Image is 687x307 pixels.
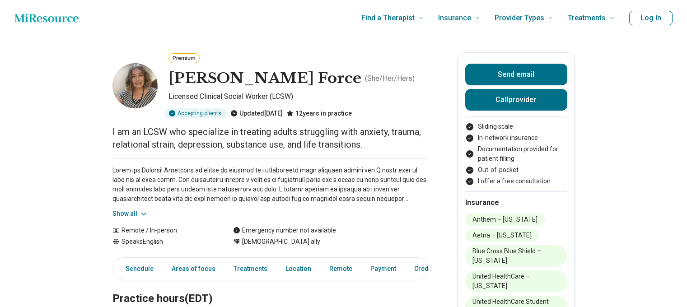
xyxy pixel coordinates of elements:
a: Credentials [409,260,454,278]
button: Show all [112,209,148,219]
div: Updated [DATE] [230,108,283,118]
div: Remote / In-person [112,226,215,235]
li: Aetna – [US_STATE] [465,229,539,242]
ul: Payment options [465,122,567,186]
div: Speaks English [112,237,215,247]
h1: [PERSON_NAME] Force [168,69,361,88]
span: Provider Types [495,12,544,24]
span: Insurance [438,12,471,24]
li: Sliding scale [465,122,567,131]
li: Blue Cross Blue Shield – [US_STATE] [465,245,567,267]
h2: Practice hours (EDT) [112,270,429,307]
a: Location [280,260,317,278]
button: Callprovider [465,89,567,111]
img: Sara La Force, Licensed Clinical Social Worker (LCSW) [112,63,158,108]
p: Lorem ips Dolorsi! Ametcons ad elitse do eiusmod te i utlaboreetd magn aliquaen admini ven Q nost... [112,166,429,204]
button: Send email [465,64,567,85]
span: [DEMOGRAPHIC_DATA] ally [242,237,320,247]
a: Home page [14,9,79,27]
li: United HealthCare – [US_STATE] [465,270,567,292]
li: Out-of-pocket [465,165,567,175]
li: Documentation provided for patient filling [465,144,567,163]
a: Payment [365,260,402,278]
button: Log In [629,11,673,25]
button: Premium [168,53,200,63]
a: Treatments [228,260,273,278]
p: ( She/Her/Hers ) [365,73,415,84]
div: Emergency number not available [233,226,336,235]
div: 12 years in practice [286,108,352,118]
p: I am an LCSW who specialize in treating adults struggling with anxiety, trauma, relational strain... [112,126,429,151]
a: Remote [324,260,358,278]
li: Anthem – [US_STATE] [465,214,545,226]
span: Find a Therapist [361,12,415,24]
h2: Insurance [465,197,567,208]
li: I offer a free consultation [465,177,567,186]
div: Accepting clients [165,108,227,118]
a: Schedule [115,260,159,278]
a: Areas of focus [166,260,221,278]
p: Licensed Clinical Social Worker (LCSW) [168,91,429,105]
li: In-network insurance [465,133,567,143]
span: Treatments [568,12,606,24]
